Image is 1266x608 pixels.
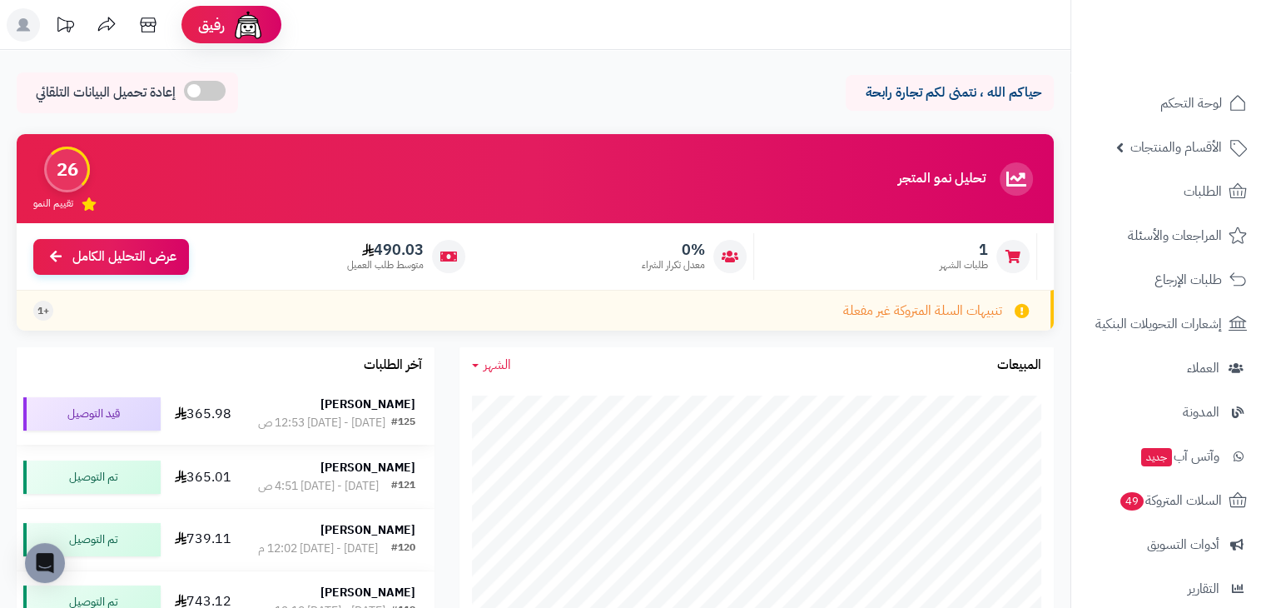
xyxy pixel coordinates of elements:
div: تم التوصيل [23,523,161,556]
a: طلبات الإرجاع [1081,260,1256,300]
div: #120 [391,541,415,557]
strong: [PERSON_NAME] [320,459,415,476]
span: تقييم النمو [33,197,73,211]
div: #121 [391,478,415,495]
span: 49 [1120,492,1144,511]
a: المدونة [1081,392,1256,432]
img: ai-face.png [231,8,265,42]
a: الشهر [472,356,511,375]
span: السلات المتروكة [1119,489,1222,512]
span: أدوات التسويق [1147,533,1219,556]
span: طلبات الشهر [940,258,988,272]
a: عرض التحليل الكامل [33,239,189,275]
div: #125 [391,415,415,431]
span: الأقسام والمنتجات [1130,136,1222,159]
strong: [PERSON_NAME] [320,396,415,413]
span: لوحة التحكم [1160,92,1222,115]
span: الشهر [484,355,511,375]
span: التقارير [1188,577,1219,601]
span: إشعارات التحويلات البنكية [1095,312,1222,336]
div: قيد التوصيل [23,397,161,431]
span: 0% [642,241,705,259]
p: حياكم الله ، نتمنى لكم تجارة رابحة [858,83,1041,102]
span: إعادة تحميل البيانات التلقائي [36,83,176,102]
td: 365.01 [167,446,239,508]
h3: آخر الطلبات [364,358,422,373]
span: تنبيهات السلة المتروكة غير مفعلة [843,302,1002,321]
span: طلبات الإرجاع [1154,268,1222,292]
a: الطلبات [1081,172,1256,212]
span: رفيق [198,15,225,35]
div: [DATE] - [DATE] 12:53 ص [258,415,385,431]
div: تم التوصيل [23,461,161,494]
a: العملاء [1081,348,1256,388]
span: المدونة [1183,401,1219,424]
a: المراجعات والأسئلة [1081,216,1256,256]
td: 739.11 [167,509,239,571]
span: جديد [1141,448,1172,466]
span: 1 [940,241,988,259]
span: معدل تكرار الشراء [642,258,705,272]
a: إشعارات التحويلات البنكية [1081,304,1256,344]
div: Open Intercom Messenger [25,543,65,583]
a: أدوات التسويق [1081,525,1256,565]
a: لوحة التحكم [1081,83,1256,123]
span: المراجعات والأسئلة [1128,224,1222,247]
strong: [PERSON_NAME] [320,584,415,601]
a: السلات المتروكة49 [1081,481,1256,521]
div: [DATE] - [DATE] 4:51 ص [258,478,379,495]
span: +1 [37,304,49,318]
div: [DATE] - [DATE] 12:02 م [258,541,378,557]
span: العملاء [1187,356,1219,380]
td: 365.98 [167,383,239,445]
img: logo-2.png [1153,44,1250,79]
span: متوسط طلب العميل [347,258,424,272]
a: تحديثات المنصة [44,8,86,46]
span: 490.03 [347,241,424,259]
a: وآتس آبجديد [1081,436,1256,476]
span: عرض التحليل الكامل [72,247,176,267]
span: الطلبات [1184,180,1222,203]
h3: تحليل نمو المتجر [898,172,985,187]
strong: [PERSON_NAME] [320,521,415,539]
span: وآتس آب [1139,445,1219,468]
h3: المبيعات [997,358,1041,373]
